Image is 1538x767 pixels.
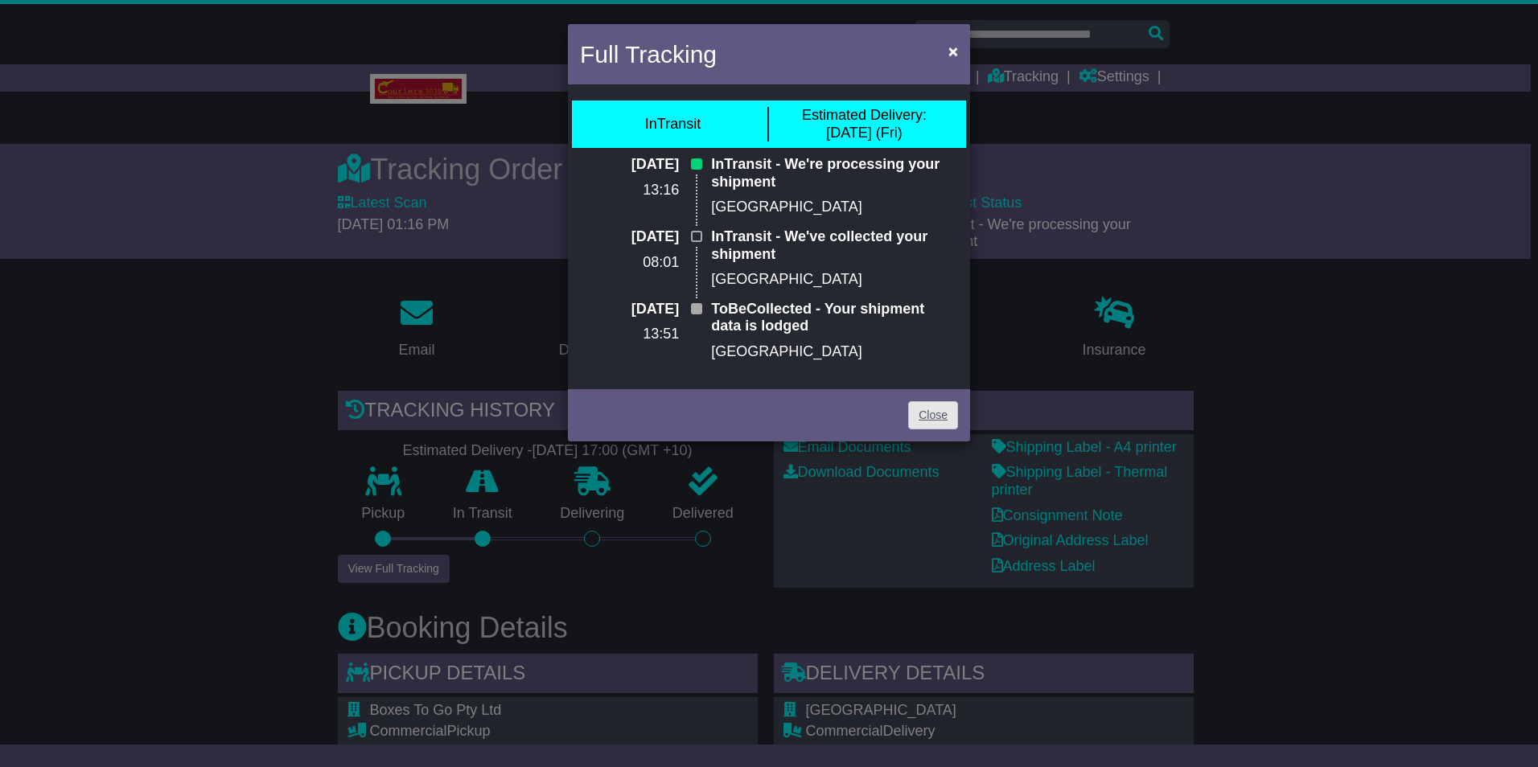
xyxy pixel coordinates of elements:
p: 13:16 [580,182,679,199]
p: [GEOGRAPHIC_DATA] [711,271,958,289]
h4: Full Tracking [580,36,717,72]
p: [DATE] [580,301,679,318]
span: Estimated Delivery: [802,107,927,123]
p: ToBeCollected - Your shipment data is lodged [711,301,958,335]
p: InTransit - We're processing your shipment [711,156,958,191]
p: [GEOGRAPHIC_DATA] [711,199,958,216]
div: InTransit [645,116,701,133]
p: [GEOGRAPHIC_DATA] [711,343,958,361]
p: 13:51 [580,326,679,343]
p: [DATE] [580,156,679,174]
p: 08:01 [580,254,679,272]
p: [DATE] [580,228,679,246]
div: [DATE] (Fri) [802,107,927,142]
button: Close [940,35,966,68]
span: × [948,42,958,60]
a: Close [908,401,958,429]
p: InTransit - We've collected your shipment [711,228,958,263]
